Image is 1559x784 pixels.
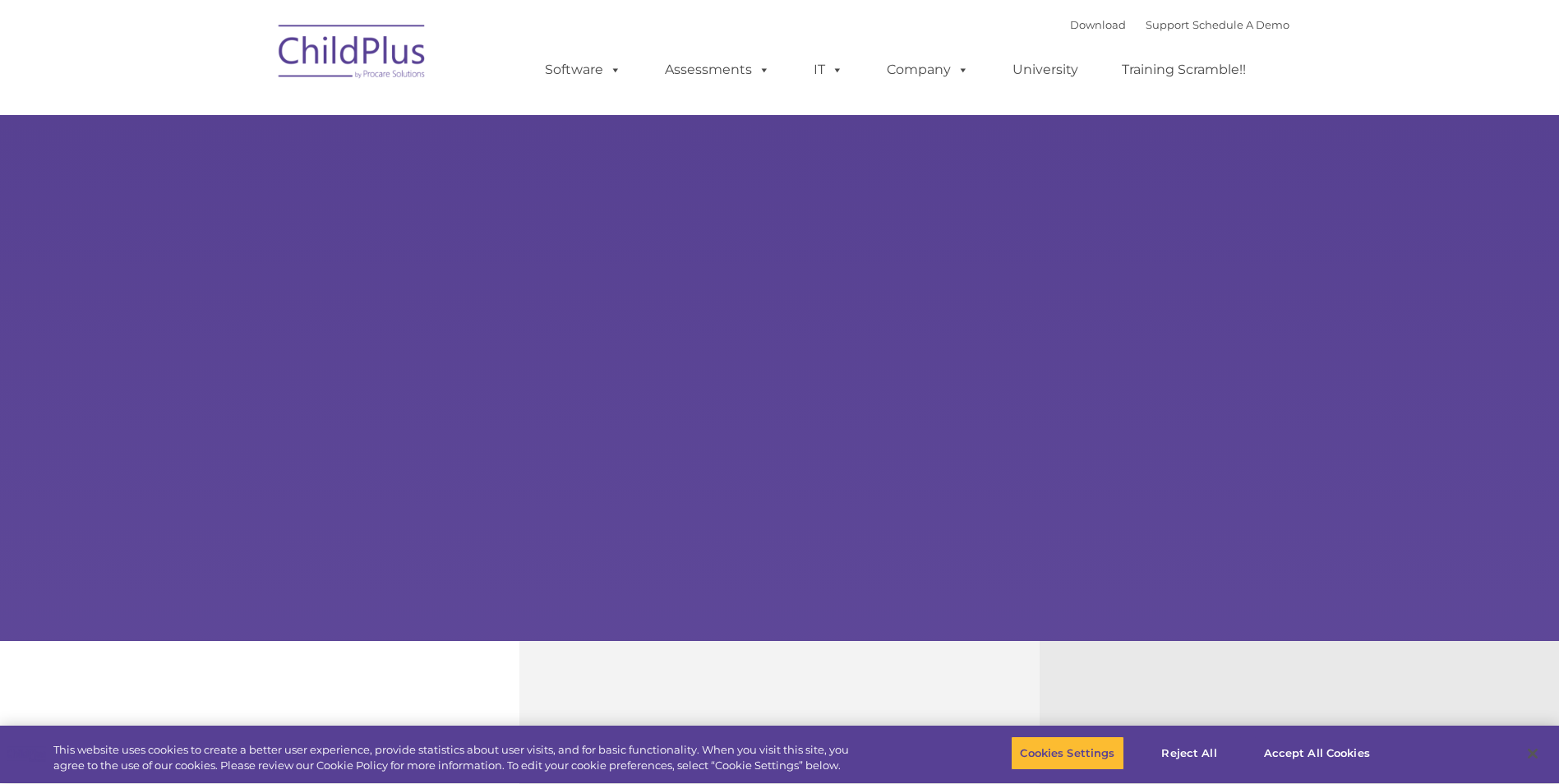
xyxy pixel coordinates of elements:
img: ChildPlus by Procare Solutions [270,13,435,95]
div: This website uses cookies to create a better user experience, provide statistics about user visit... [53,742,857,774]
button: Accept All Cookies [1255,736,1379,771]
a: Support [1146,18,1189,31]
button: Close [1515,736,1551,772]
a: Training Scramble!! [1105,53,1262,86]
font: | [1070,18,1289,31]
a: Schedule A Demo [1192,18,1289,31]
button: Reject All [1138,736,1241,771]
a: Company [870,53,985,86]
a: Assessments [648,53,786,86]
a: Download [1070,18,1126,31]
a: IT [797,53,860,86]
a: University [996,53,1095,86]
a: Software [528,53,638,86]
button: Cookies Settings [1011,736,1123,771]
